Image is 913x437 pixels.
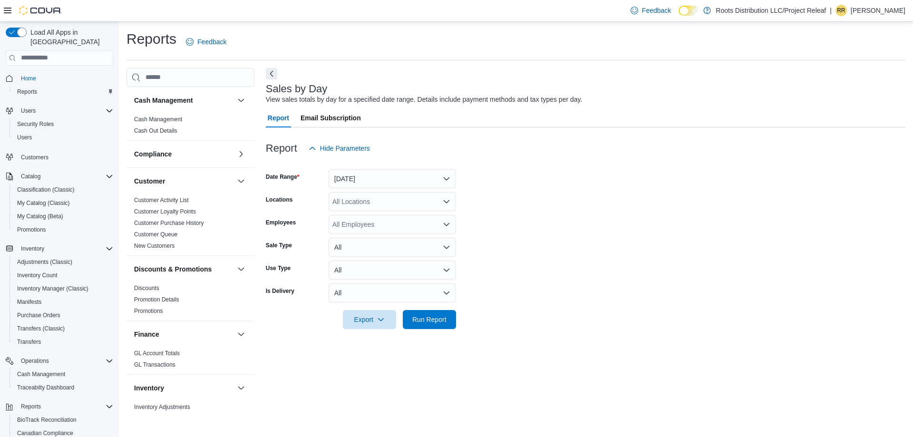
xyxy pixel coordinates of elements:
[13,270,61,281] a: Inventory Count
[10,381,117,394] button: Traceabilty Dashboard
[266,68,277,79] button: Next
[134,403,190,411] span: Inventory Adjustments
[13,414,113,426] span: BioTrack Reconciliation
[134,242,175,250] span: New Customers
[235,175,247,187] button: Customer
[329,261,456,280] button: All
[17,151,113,163] span: Customers
[10,223,117,236] button: Promotions
[17,171,113,182] span: Catalog
[134,308,163,314] a: Promotions
[266,242,292,249] label: Sale Type
[13,323,68,334] a: Transfers (Classic)
[2,354,117,368] button: Operations
[21,107,36,115] span: Users
[835,5,847,16] div: rinardo russell
[17,401,113,412] span: Reports
[235,148,247,160] button: Compliance
[126,348,254,374] div: Finance
[17,355,113,367] span: Operations
[10,322,117,335] button: Transfers (Classic)
[13,369,113,380] span: Cash Management
[17,213,63,220] span: My Catalog (Beta)
[17,401,45,412] button: Reports
[27,28,113,47] span: Load All Apps in [GEOGRAPHIC_DATA]
[266,173,300,181] label: Date Range
[10,183,117,196] button: Classification (Classic)
[10,255,117,269] button: Adjustments (Classic)
[21,173,40,180] span: Catalog
[17,298,41,306] span: Manifests
[301,108,361,127] span: Email Subscription
[329,283,456,302] button: All
[134,96,193,105] h3: Cash Management
[134,176,233,186] button: Customer
[134,350,180,357] span: GL Account Totals
[134,220,204,226] a: Customer Purchase History
[134,127,177,134] a: Cash Out Details
[134,196,189,204] span: Customer Activity List
[10,210,117,223] button: My Catalog (Beta)
[13,132,36,143] a: Users
[21,154,49,161] span: Customers
[17,186,75,194] span: Classification (Classic)
[17,73,40,84] a: Home
[627,1,675,20] a: Feedback
[403,310,456,329] button: Run Report
[134,264,233,274] button: Discounts & Promotions
[134,350,180,357] a: GL Account Totals
[13,211,67,222] a: My Catalog (Beta)
[134,404,190,410] a: Inventory Adjustments
[266,83,328,95] h3: Sales by Day
[197,37,226,47] span: Feedback
[134,296,179,303] span: Promotion Details
[17,226,46,233] span: Promotions
[126,29,176,49] h1: Reports
[13,270,113,281] span: Inventory Count
[235,95,247,106] button: Cash Management
[10,85,117,98] button: Reports
[13,256,113,268] span: Adjustments (Classic)
[851,5,905,16] p: [PERSON_NAME]
[182,32,230,51] a: Feedback
[17,325,65,332] span: Transfers (Classic)
[13,224,113,235] span: Promotions
[13,184,78,195] a: Classification (Classic)
[13,256,76,268] a: Adjustments (Classic)
[134,149,172,159] h3: Compliance
[10,368,117,381] button: Cash Management
[134,208,196,215] a: Customer Loyalty Points
[305,139,374,158] button: Hide Parameters
[13,323,113,334] span: Transfers (Classic)
[2,104,117,117] button: Users
[13,382,113,393] span: Traceabilty Dashboard
[17,72,113,84] span: Home
[268,108,289,127] span: Report
[13,118,58,130] a: Security Roles
[19,6,62,15] img: Cova
[134,116,182,123] a: Cash Management
[17,199,70,207] span: My Catalog (Classic)
[17,152,52,163] a: Customers
[13,86,113,97] span: Reports
[349,310,390,329] span: Export
[10,309,117,322] button: Purchase Orders
[13,310,64,321] a: Purchase Orders
[17,134,32,141] span: Users
[17,272,58,279] span: Inventory Count
[235,382,247,394] button: Inventory
[13,369,69,380] a: Cash Management
[329,238,456,257] button: All
[10,295,117,309] button: Manifests
[716,5,826,16] p: Roots Distribution LLC/Project Releaf
[13,296,113,308] span: Manifests
[134,231,177,238] span: Customer Queue
[443,221,450,228] button: Open list of options
[443,198,450,205] button: Open list of options
[17,105,113,117] span: Users
[235,263,247,275] button: Discounts & Promotions
[13,336,113,348] span: Transfers
[126,282,254,320] div: Discounts & Promotions
[134,307,163,315] span: Promotions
